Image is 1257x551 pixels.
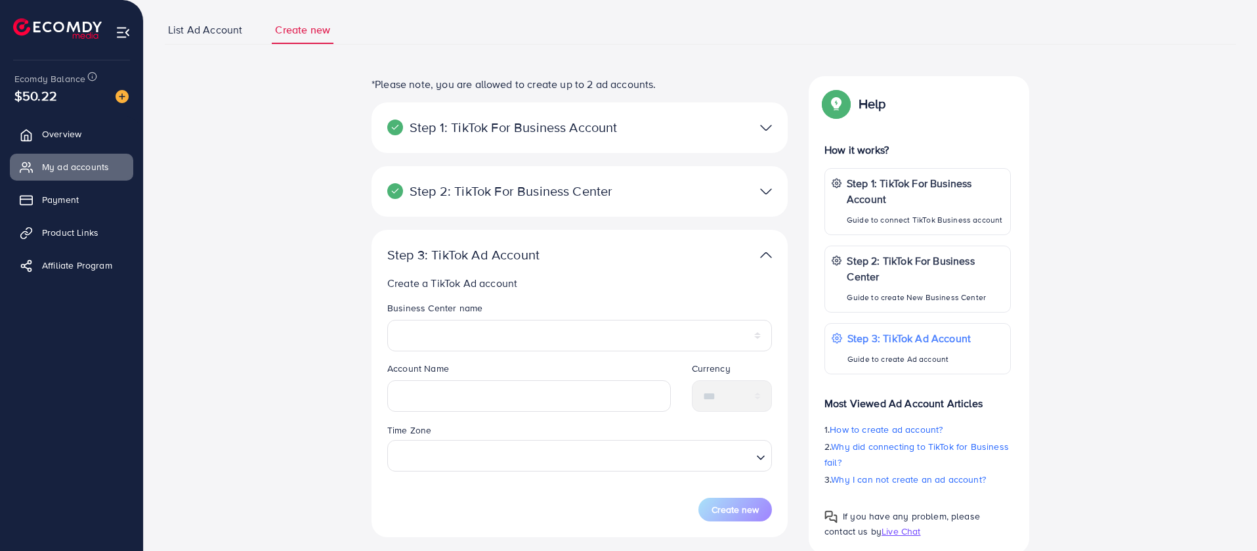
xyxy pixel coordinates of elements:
[831,473,986,486] span: Why I can not create an ad account?
[42,160,109,173] span: My ad accounts
[387,440,772,472] div: Search for option
[760,118,772,137] img: TikTok partner
[10,154,133,180] a: My ad accounts
[692,362,773,380] legend: Currency
[42,127,81,141] span: Overview
[10,219,133,246] a: Product Links
[712,503,759,516] span: Create new
[824,439,1011,470] p: 2.
[14,72,85,85] span: Ecomdy Balance
[824,422,1011,437] p: 1.
[698,498,772,521] button: Create new
[387,275,777,291] p: Create a TikTok Ad account
[387,183,637,199] p: Step 2: TikTok For Business Center
[824,440,1009,469] span: Why did connecting to TikTok for Business fail?
[847,351,971,367] p: Guide to create Ad account
[116,90,129,103] img: image
[116,25,131,40] img: menu
[824,92,848,116] img: Popup guide
[387,301,772,320] legend: Business Center name
[824,510,980,538] span: If you have any problem, please contact us by
[1201,492,1247,541] iframe: Chat
[824,510,838,523] img: Popup guide
[760,246,772,265] img: TikTok partner
[387,424,431,437] label: Time Zone
[42,226,98,239] span: Product Links
[847,330,971,346] p: Step 3: TikTok Ad Account
[42,259,112,272] span: Affiliate Program
[760,182,772,201] img: TikTok partner
[847,175,1004,207] p: Step 1: TikTok For Business Account
[393,443,751,468] input: Search for option
[847,212,1004,228] p: Guide to connect TikTok Business account
[13,18,102,39] img: logo
[10,121,133,147] a: Overview
[830,423,943,436] span: How to create ad account?
[387,247,637,263] p: Step 3: TikTok Ad Account
[824,142,1011,158] p: How it works?
[824,472,1011,487] p: 3.
[10,252,133,278] a: Affiliate Program
[387,362,671,380] legend: Account Name
[372,76,788,92] p: *Please note, you are allowed to create up to 2 ad accounts.
[824,385,1011,411] p: Most Viewed Ad Account Articles
[847,290,1004,305] p: Guide to create New Business Center
[847,253,1004,284] p: Step 2: TikTok For Business Center
[14,86,57,105] span: $50.22
[882,525,920,538] span: Live Chat
[275,22,330,37] span: Create new
[10,187,133,213] a: Payment
[42,193,79,206] span: Payment
[859,96,886,112] p: Help
[168,22,242,37] span: List Ad Account
[387,120,637,135] p: Step 1: TikTok For Business Account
